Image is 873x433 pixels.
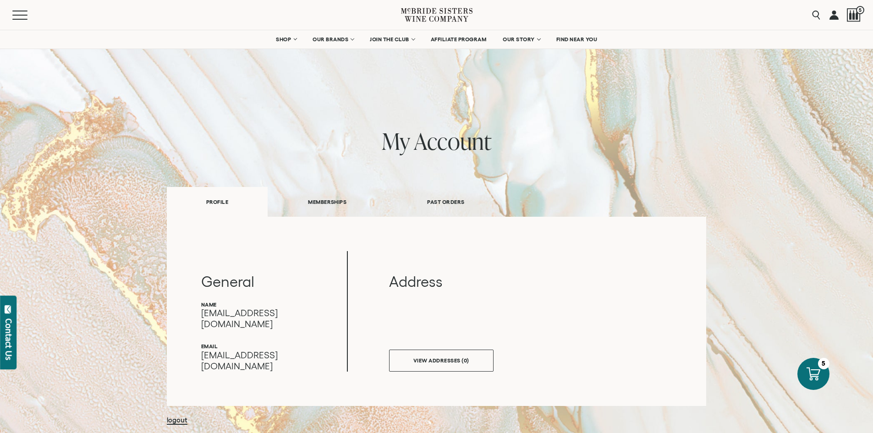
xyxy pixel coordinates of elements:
strong: email [201,343,218,349]
p: [EMAIL_ADDRESS][DOMAIN_NAME] [201,307,347,329]
span: AFFILIATE PROGRAM [431,36,487,43]
a: OUR STORY [497,30,546,49]
span: JOIN THE CLUB [370,36,409,43]
a: AFFILIATE PROGRAM [425,30,493,49]
a: VIEW ADDRESSES (0) [389,350,494,372]
a: logout [167,416,187,425]
a: FIND NEAR YOU [550,30,604,49]
h3: Address [389,272,672,291]
p: [EMAIL_ADDRESS][DOMAIN_NAME] [201,350,347,372]
span: OUR STORY [503,36,535,43]
a: OUR BRANDS [307,30,359,49]
span: SHOP [276,36,291,43]
h1: my account [167,128,707,154]
span: FIND NEAR YOU [556,36,598,43]
h3: General [201,272,347,291]
button: Mobile Menu Trigger [12,11,45,20]
span: OUR BRANDS [313,36,348,43]
div: Contact Us [4,318,13,360]
span: 5 [856,6,864,14]
a: PAST ORDERS [387,186,505,218]
a: MEMBERSHIPS [268,186,387,218]
a: SHOP [270,30,302,49]
div: 5 [818,358,829,369]
a: JOIN THE CLUB [364,30,420,49]
strong: name [201,301,217,307]
a: PROFILE [167,187,268,217]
